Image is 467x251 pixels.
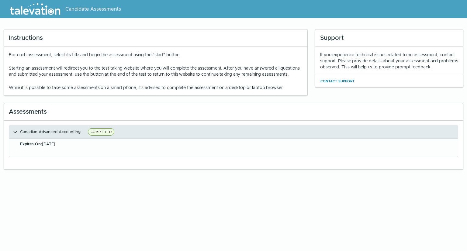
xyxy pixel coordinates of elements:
[315,29,463,47] div: Support
[65,5,121,13] span: Candidate Assessments
[9,65,303,77] p: Starting an assessment will redirect you to the test taking website where you will complete the a...
[7,2,63,17] img: Talevation_Logo_Transparent_white.png
[9,52,303,91] div: For each assessment, select its title and begin the assessment using the "start" button.
[9,126,458,138] button: Canadian Advanced AccountingCOMPLETED
[320,52,458,70] div: If you experience technical issues related to an assessment, contact support. Please provide deta...
[4,29,307,47] div: Instructions
[9,138,458,157] div: Canadian Advanced AccountingCOMPLETED
[9,84,303,91] p: While it is possible to take some assessments on a smart phone, it's advised to complete the asse...
[88,128,114,136] span: COMPLETED
[31,5,40,10] span: Help
[20,141,55,146] span: [DATE]
[20,141,42,146] b: Expires On:
[320,77,355,85] button: Contact Support
[4,103,463,121] div: Assessments
[20,129,81,134] span: Canadian Advanced Accounting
